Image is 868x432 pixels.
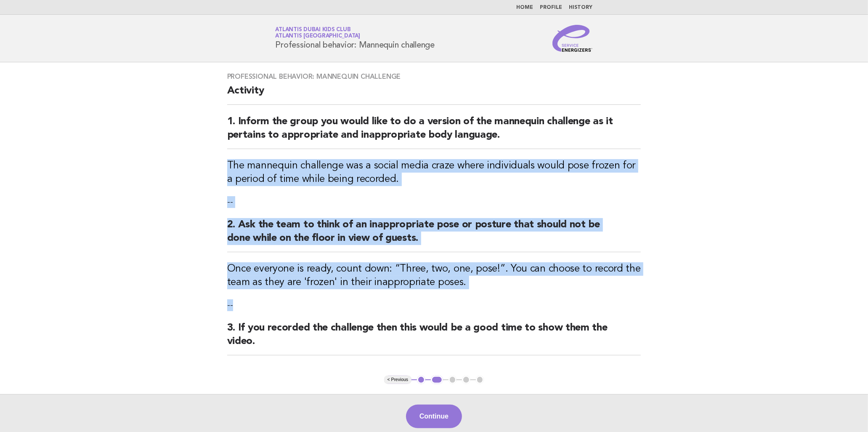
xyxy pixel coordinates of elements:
[227,159,641,186] h3: The mannequin challenge was a social media craze where individuals would pose frozen for a period...
[276,34,361,39] span: Atlantis [GEOGRAPHIC_DATA]
[227,72,641,81] h3: Professional behavior: Mannequin challenge
[227,299,641,311] p: --
[540,5,563,10] a: Profile
[517,5,534,10] a: Home
[227,196,641,208] p: --
[276,27,435,49] h1: Professional behavior: Mannequin challenge
[227,115,641,149] h2: 1. Inform the group you would like to do a version of the mannequin challenge as it pertains to a...
[569,5,593,10] a: History
[276,27,361,39] a: Atlantis Dubai Kids ClubAtlantis [GEOGRAPHIC_DATA]
[552,25,593,52] img: Service Energizers
[227,262,641,289] h3: Once everyone is ready, count down: “Three, two, one, pose!”. You can choose to record the team a...
[431,376,443,384] button: 2
[406,405,462,428] button: Continue
[417,376,425,384] button: 1
[384,376,411,384] button: < Previous
[227,218,641,252] h2: 2. Ask the team to think of an inappropriate pose or posture that should not be done while on the...
[227,84,641,105] h2: Activity
[227,321,641,355] h2: 3. If you recorded the challenge then this would be a good time to show them the video.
